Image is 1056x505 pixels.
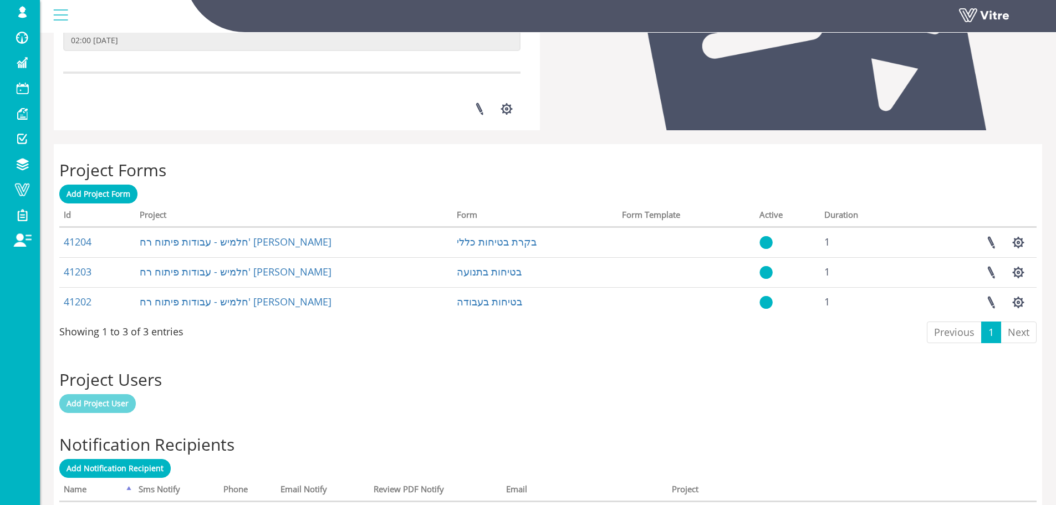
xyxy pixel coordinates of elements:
[457,265,522,278] a: בטיחות בתנועה
[59,370,1037,389] h2: Project Users
[667,481,930,502] th: Project
[59,185,137,203] a: Add Project Form
[64,295,91,308] a: 41202
[140,265,331,278] a: חלמיש - עבודות פיתוח רח' [PERSON_NAME]
[820,287,907,317] td: 1
[276,481,369,502] th: Email Notify
[140,235,331,248] a: חלמיש - עבודות פיתוח רח' [PERSON_NAME]
[457,295,522,308] a: בטיחות בעבודה
[369,481,502,502] th: Review PDF Notify
[59,435,1037,453] h2: Notification Recipients
[140,295,331,308] a: חלמיש - עבודות פיתוח רח' [PERSON_NAME]
[59,481,134,502] th: Name: activate to sort column descending
[59,394,136,413] a: Add Project User
[452,206,617,227] th: Form
[67,398,129,409] span: Add Project User
[135,206,453,227] th: Project
[755,206,820,227] th: Active
[759,295,773,309] img: yes
[502,481,667,502] th: Email
[59,206,135,227] th: Id
[820,227,907,257] td: 1
[59,161,1037,179] h2: Project Forms
[759,236,773,249] img: yes
[1001,322,1037,344] a: Next
[64,265,91,278] a: 41203
[134,481,219,502] th: Sms Notify
[59,459,171,478] a: Add Notification Recipient
[981,322,1001,344] a: 1
[59,320,183,339] div: Showing 1 to 3 of 3 entries
[820,257,907,287] td: 1
[820,206,907,227] th: Duration
[927,322,982,344] a: Previous
[457,235,537,248] a: בקרת בטיחות כללי
[618,206,755,227] th: Form Template
[219,481,276,502] th: Phone
[67,463,164,473] span: Add Notification Recipient
[64,235,91,248] a: 41204
[759,266,773,279] img: yes
[67,188,130,199] span: Add Project Form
